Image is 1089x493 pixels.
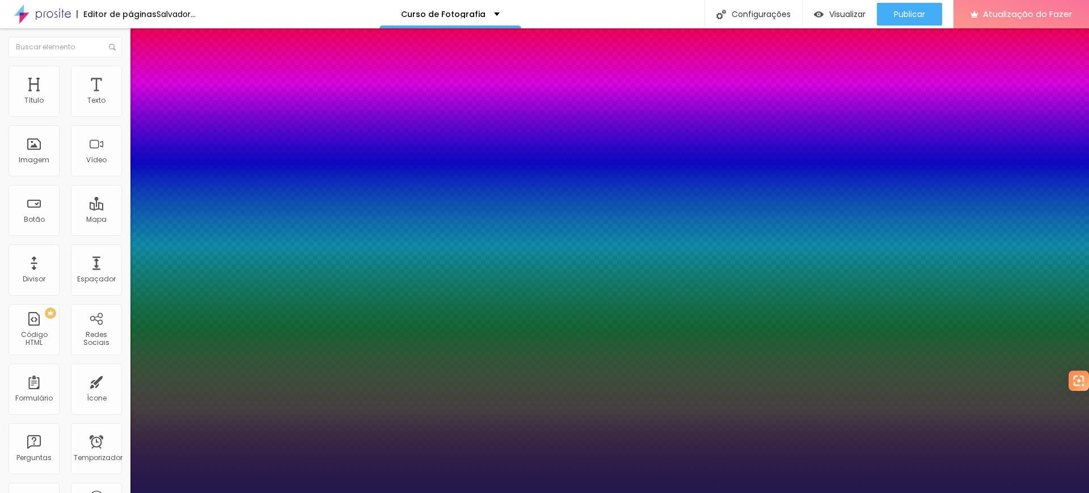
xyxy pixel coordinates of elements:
font: Botão [24,214,45,224]
font: Curso de Fotografia [401,9,486,20]
font: Imagem [19,155,49,165]
font: Título [24,95,44,105]
font: Redes Sociais [83,330,109,347]
input: Buscar elemento [9,37,122,57]
font: Vídeo [86,155,107,165]
font: Divisor [23,274,45,284]
font: Publicar [894,9,925,20]
font: Mapa [86,214,107,224]
font: Salvador... [157,9,196,20]
button: Visualizar [803,3,877,26]
img: Ícone [109,44,116,50]
font: Perguntas [16,453,52,462]
font: Espaçador [77,274,116,284]
img: view-1.svg [814,10,824,19]
font: Configurações [732,9,791,20]
font: Ícone [87,393,107,403]
img: Ícone [716,10,726,19]
font: Formulário [15,393,53,403]
font: Temporizador [74,453,123,462]
font: Texto [87,95,105,105]
font: Visualizar [829,9,866,20]
font: Editor de páginas [83,9,157,20]
font: Atualização do Fazer [983,8,1072,20]
button: Publicar [877,3,942,26]
font: Código HTML [21,330,48,347]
